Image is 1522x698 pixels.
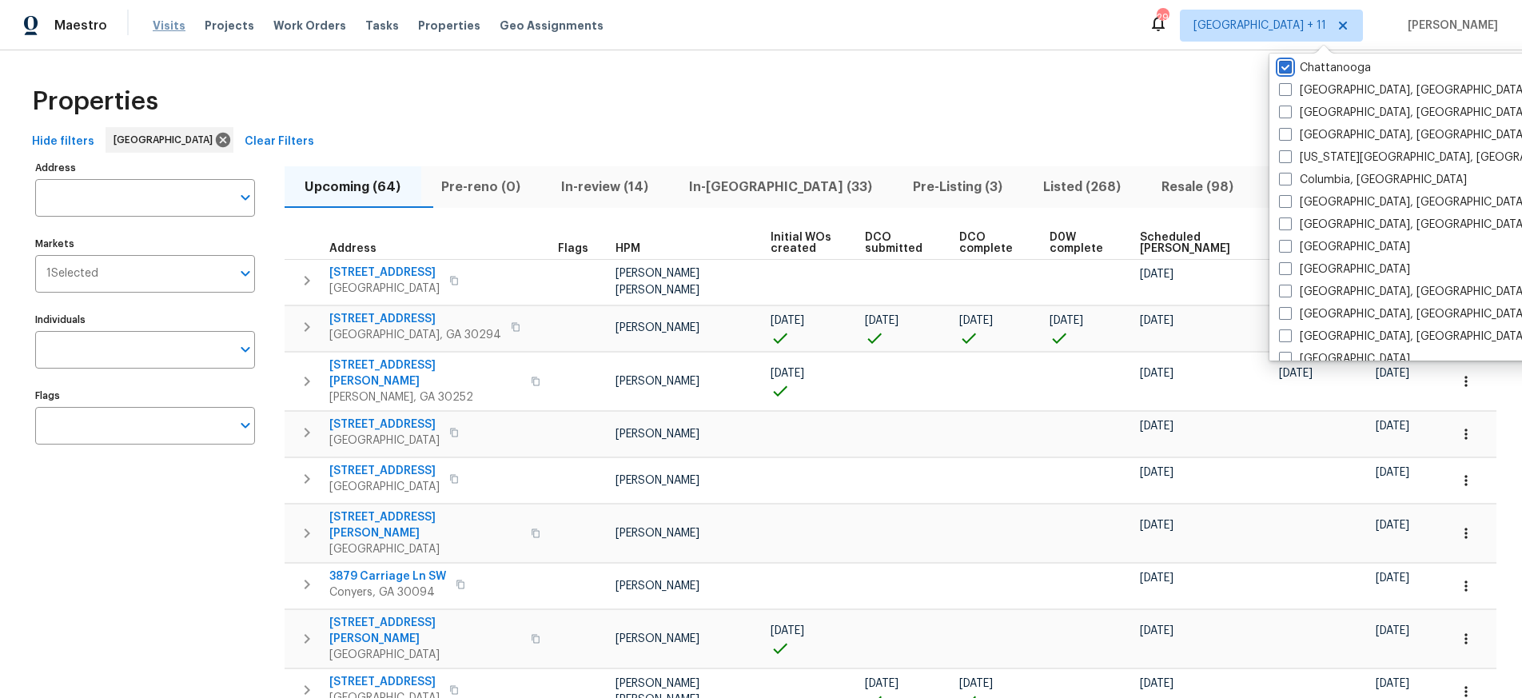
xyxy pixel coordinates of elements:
span: Resale (98) [1150,176,1244,198]
span: [GEOGRAPHIC_DATA] [329,541,521,557]
span: Upcoming (64) [294,176,412,198]
button: Open [234,262,257,285]
label: [GEOGRAPHIC_DATA] [1279,239,1410,255]
label: [GEOGRAPHIC_DATA] [1279,261,1410,277]
span: [PERSON_NAME] [PERSON_NAME] [616,268,699,295]
span: [DATE] [1376,520,1409,531]
span: [DATE] [1279,368,1313,379]
span: DCO submitted [865,232,932,254]
span: Scheduled [PERSON_NAME] [1140,232,1252,254]
span: [DATE] [1376,625,1409,636]
span: [DATE] [959,315,993,326]
span: Flags [558,243,588,254]
span: Done (5747) [1263,176,1364,198]
span: Conyers, GA 30094 [329,584,446,600]
label: [GEOGRAPHIC_DATA] [1279,351,1410,367]
span: [PERSON_NAME] [616,528,699,539]
span: [DATE] [1140,467,1173,478]
span: [DATE] [1140,572,1173,584]
div: 290 [1157,10,1168,26]
span: [PERSON_NAME] [616,475,699,486]
span: [STREET_ADDRESS][PERSON_NAME] [329,357,521,389]
span: [DATE] [1376,421,1409,432]
label: Flags [35,391,255,401]
button: Open [234,186,257,209]
span: [STREET_ADDRESS] [329,463,440,479]
button: Open [234,338,257,361]
span: [DATE] [1140,678,1173,689]
span: [PERSON_NAME] [1401,18,1498,34]
span: [GEOGRAPHIC_DATA] [329,433,440,449]
span: [DATE] [771,315,804,326]
span: [DATE] [1376,678,1409,689]
span: [STREET_ADDRESS] [329,311,501,327]
span: Hide filters [32,132,94,152]
span: [GEOGRAPHIC_DATA] [329,647,521,663]
span: [STREET_ADDRESS] [329,674,440,690]
div: [GEOGRAPHIC_DATA] [106,127,233,153]
label: Chattanooga [1279,60,1371,76]
span: Pre-Listing (3) [902,176,1014,198]
span: Properties [418,18,480,34]
span: [GEOGRAPHIC_DATA] [329,479,440,495]
button: Clear Filters [238,127,321,157]
span: Pre-reno (0) [431,176,532,198]
span: [STREET_ADDRESS] [329,417,440,433]
span: [PERSON_NAME], GA 30252 [329,389,521,405]
span: [DATE] [1140,315,1173,326]
span: Initial WOs created [771,232,838,254]
span: [PERSON_NAME] [616,580,699,592]
span: [PERSON_NAME] [616,322,699,333]
span: Geo Assignments [500,18,604,34]
span: [DATE] [1140,269,1173,280]
span: [GEOGRAPHIC_DATA] [114,132,219,148]
span: Address [329,243,377,254]
span: [PERSON_NAME] [616,633,699,644]
span: [STREET_ADDRESS][PERSON_NAME] [329,615,521,647]
span: In-review (14) [551,176,659,198]
span: Tasks [365,20,399,31]
span: [GEOGRAPHIC_DATA] [329,281,440,297]
span: [DATE] [1376,467,1409,478]
span: In-[GEOGRAPHIC_DATA] (33) [679,176,883,198]
span: [DATE] [865,678,898,689]
span: 3879 Carriage Ln SW [329,568,446,584]
span: [STREET_ADDRESS][PERSON_NAME] [329,509,521,541]
button: Open [234,414,257,437]
span: HPM [616,243,640,254]
span: Work Orders [273,18,346,34]
span: 1 Selected [46,267,98,281]
label: Markets [35,239,255,249]
span: DCO complete [959,232,1022,254]
label: Address [35,163,255,173]
span: Maestro [54,18,107,34]
label: Columbia, [GEOGRAPHIC_DATA] [1279,172,1467,188]
span: Clear Filters [245,132,314,152]
span: [DATE] [771,625,804,636]
span: [DATE] [1376,368,1409,379]
span: [PERSON_NAME] [616,376,699,387]
span: [DATE] [1050,315,1083,326]
span: [DATE] [1140,520,1173,531]
span: Listed (268) [1032,176,1131,198]
label: Individuals [35,315,255,325]
span: Visits [153,18,185,34]
span: [PERSON_NAME] [616,429,699,440]
span: [GEOGRAPHIC_DATA] + 11 [1193,18,1326,34]
span: [STREET_ADDRESS] [329,265,440,281]
span: [DATE] [1376,572,1409,584]
span: [DATE] [771,368,804,379]
span: Properties [32,94,158,110]
button: Hide filters [26,127,101,157]
span: D0W complete [1050,232,1113,254]
span: [DATE] [959,678,993,689]
span: Projects [205,18,254,34]
span: [DATE] [1140,421,1173,432]
span: [GEOGRAPHIC_DATA], GA 30294 [329,327,501,343]
span: [DATE] [1140,625,1173,636]
span: [DATE] [865,315,898,326]
span: [DATE] [1140,368,1173,379]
